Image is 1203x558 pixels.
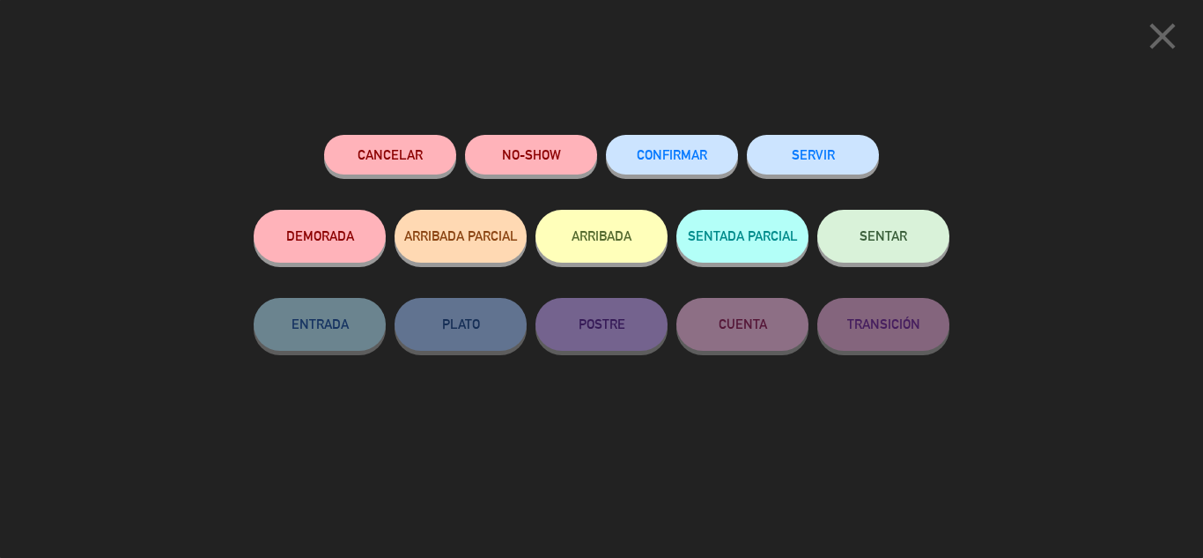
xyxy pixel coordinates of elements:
[606,135,738,175] button: CONFIRMAR
[1140,14,1185,58] i: close
[747,135,879,175] button: SERVIR
[404,228,518,243] span: ARRIBADA PARCIAL
[817,210,949,263] button: SENTAR
[1135,13,1190,65] button: close
[860,228,907,243] span: SENTAR
[817,298,949,351] button: TRANSICIÓN
[324,135,456,175] button: Cancelar
[254,298,386,351] button: ENTRADA
[535,298,668,351] button: POSTRE
[637,147,707,162] span: CONFIRMAR
[676,298,808,351] button: CUENTA
[254,210,386,263] button: DEMORADA
[395,210,527,263] button: ARRIBADA PARCIAL
[535,210,668,263] button: ARRIBADA
[395,298,527,351] button: PLATO
[676,210,808,263] button: SENTADA PARCIAL
[465,135,597,175] button: NO-SHOW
